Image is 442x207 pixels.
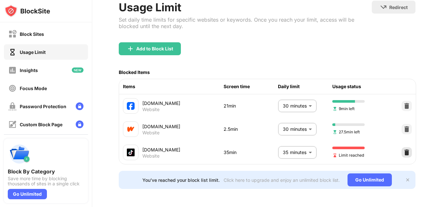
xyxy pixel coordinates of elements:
span: 27.5min left [332,129,360,135]
span: 9min left [332,106,355,112]
div: Save more time by blocking thousands of sites in a single click [8,176,84,186]
div: Screen time [224,83,278,90]
div: Custom Block Page [20,122,62,127]
img: focus-off.svg [8,84,17,92]
div: Website [142,130,160,136]
img: customize-block-page-off.svg [8,120,17,129]
div: 21min [224,102,278,109]
div: [DOMAIN_NAME] [142,100,224,107]
div: Daily limit [278,83,332,90]
div: Website [142,153,160,159]
div: [DOMAIN_NAME] [142,146,224,153]
img: x-button.svg [405,177,410,182]
div: 35min [224,149,278,156]
div: Block By Category [8,168,84,175]
div: Click here to upgrade and enjoy an unlimited block list. [224,177,340,183]
img: push-categories.svg [8,142,31,166]
img: hourglass-end.svg [332,153,337,158]
div: You’ve reached your block list limit. [142,177,220,183]
div: Blocked Items [119,69,150,75]
div: Set daily time limits for specific websites or keywords. Once you reach your limit, access will b... [119,16,372,29]
img: new-icon.svg [72,67,83,73]
div: Redirect [389,5,408,10]
img: password-protection-off.svg [8,102,17,110]
div: Items [123,83,224,90]
div: Insights [20,67,38,73]
span: Limit reached [332,152,364,158]
img: insights-off.svg [8,66,17,74]
div: Usage status [332,83,387,90]
div: Usage Limit [20,49,46,55]
div: 2.5min [224,126,278,133]
img: time-usage-on.svg [8,48,17,56]
img: logo-blocksite.svg [5,5,50,17]
div: Go Unlimited [348,173,392,186]
div: Go Unlimited [8,189,47,199]
div: Password Protection [20,104,66,109]
img: favicons [127,149,135,156]
div: Focus Mode [20,86,47,91]
div: Website [142,107,160,112]
img: block-off.svg [8,30,17,38]
p: 30 minutes [283,102,306,109]
div: Add to Block List [136,46,173,51]
p: 30 minutes [283,126,306,133]
img: lock-menu.svg [76,102,83,110]
img: favicons [127,125,135,133]
div: Block Sites [20,31,44,37]
img: hourglass-set.svg [332,106,337,111]
div: [DOMAIN_NAME] [142,123,224,130]
p: 35 minutes [283,149,306,156]
img: favicons [127,102,135,110]
div: Usage Limit [119,1,372,14]
img: lock-menu.svg [76,120,83,128]
img: hourglass-set.svg [332,129,337,135]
